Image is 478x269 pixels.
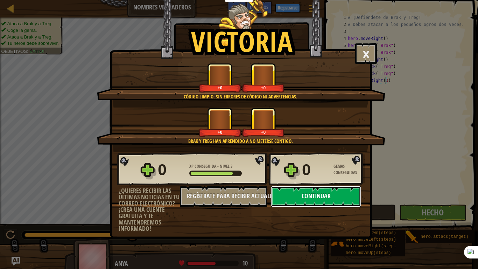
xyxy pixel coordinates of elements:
[271,186,361,207] button: Continuar
[219,163,231,169] span: Nivel
[244,130,283,135] div: +0
[189,163,233,170] div: -
[191,26,293,57] h1: Victoria
[189,163,217,169] span: XP Conseguida
[158,159,185,181] div: 0
[244,85,283,90] div: +0
[231,163,233,169] span: 3
[302,159,329,181] div: 0
[119,188,180,232] div: ¿Quieres recibir las últimas noticias en tu correo electrónico? ¡Crea una cuente gratuita y te ma...
[130,93,351,100] div: Código limpio: sin errores de código ni advertencias.
[180,186,267,207] button: Regístrate para recibir actualizaciones.
[333,163,365,176] div: Gemas Conseguidas
[200,130,240,135] div: +0
[130,138,351,145] div: Brak y Treg han aprendido a no meterse contigo.
[200,85,240,90] div: +0
[355,43,377,64] button: ×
